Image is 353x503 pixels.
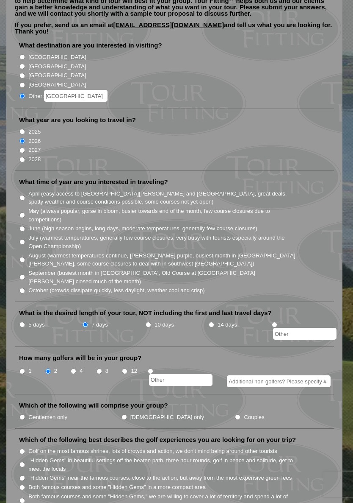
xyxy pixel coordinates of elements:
[28,190,298,206] label: April (easy access to [GEOGRAPHIC_DATA][PERSON_NAME] and [GEOGRAPHIC_DATA], great deals, spotty w...
[28,456,298,473] label: "Hidden Gems" in beautiful settings off the beaten path, three hour rounds, golf in peace and sol...
[28,474,292,482] label: "Hidden Gems" near the famous courses, close to the action, but away from the most expensive gree...
[113,21,224,28] a: [EMAIL_ADDRESS][DOMAIN_NAME]
[28,155,41,164] label: 2028
[28,413,67,422] label: Gentlemen only
[131,367,137,375] label: 12
[28,146,41,154] label: 2027
[19,41,162,50] label: What destination are you interested in visiting?
[28,90,107,102] label: Other:
[19,116,136,124] label: What year are you looking to travel in?
[28,81,86,89] label: [GEOGRAPHIC_DATA]
[44,90,108,102] input: Other:
[28,207,298,224] label: May (always popular, gorse in bloom, busier towards end of the month, few course closures due to ...
[19,309,272,317] label: What is the desired length of your tour, NOT including the first and last travel days?
[227,375,331,387] input: Additional non-golfers? Please specify #
[244,413,265,422] label: Couples
[91,321,108,329] label: 7 days
[218,321,237,329] label: 14 days
[105,367,108,375] label: 8
[28,367,31,375] label: 1
[28,269,298,285] label: September (busiest month in [GEOGRAPHIC_DATA], Old Course at [GEOGRAPHIC_DATA][PERSON_NAME] close...
[154,321,174,329] label: 10 days
[54,367,57,375] label: 2
[28,286,205,295] label: October (crowds dissipate quickly, less daylight, weather cool and crisp)
[149,374,212,386] input: Other
[28,128,41,136] label: 2025
[28,53,86,61] label: [GEOGRAPHIC_DATA]
[19,354,141,362] label: How many golfers will be in your group?
[273,328,336,340] input: Other
[19,401,168,410] label: Which of the following will comprise your group?
[28,71,86,80] label: [GEOGRAPHIC_DATA]
[28,62,86,71] label: [GEOGRAPHIC_DATA]
[15,22,334,41] p: If you prefer, send us an email at and tell us what you are looking for. Thank you!
[28,321,45,329] label: 5 days
[28,224,257,233] label: June (high season begins, long days, moderate temperatures, generally few course closures)
[19,178,168,186] label: What time of year are you interested in traveling?
[28,447,277,455] label: Golf on the most famous shrines, lots of crowds and action, we don't mind being around other tour...
[130,413,204,422] label: [DEMOGRAPHIC_DATA] only
[28,137,41,145] label: 2026
[19,436,296,444] label: Which of the following best describes the golf experiences you are looking for on your trip?
[28,251,298,268] label: August (warmest temperatures continue, [PERSON_NAME] purple, busiest month in [GEOGRAPHIC_DATA][P...
[28,234,298,250] label: July (warmest temperatures, generally few course closures, very busy with tourists especially aro...
[28,483,206,492] label: Both famous courses and some "Hidden Gems" in a more compact area
[80,367,83,375] label: 4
